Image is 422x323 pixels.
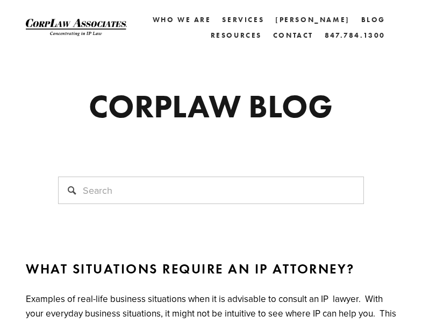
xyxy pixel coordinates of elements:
a: Contact [273,27,313,43]
a: Resources [211,31,262,39]
a: What Situations Require an IP Attorney? [26,262,396,277]
a: 847.784.1300 [325,27,385,43]
a: Blog [361,12,385,27]
a: Who We Are [153,12,211,27]
a: Services [222,12,264,27]
img: CorpLaw IP Law Firm [26,19,127,37]
a: [PERSON_NAME] [275,12,350,27]
h1: CORPLAW BLOG [58,90,363,122]
input: Search [58,177,363,204]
